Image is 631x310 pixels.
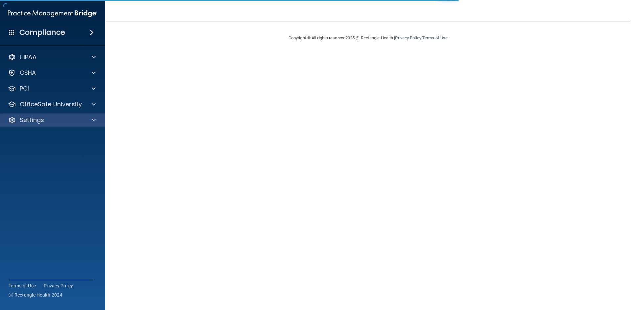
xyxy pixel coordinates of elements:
p: OfficeSafe University [20,100,82,108]
a: HIPAA [8,53,96,61]
span: Ⓒ Rectangle Health 2024 [9,292,62,298]
p: HIPAA [20,53,36,61]
h4: Compliance [19,28,65,37]
a: Terms of Use [422,35,448,40]
p: OSHA [20,69,36,77]
div: Copyright © All rights reserved 2025 @ Rectangle Health | | [248,28,488,49]
a: Terms of Use [9,282,36,289]
a: Settings [8,116,96,124]
a: Privacy Policy [395,35,421,40]
a: Privacy Policy [44,282,73,289]
a: OfficeSafe University [8,100,96,108]
a: PCI [8,85,96,93]
p: PCI [20,85,29,93]
p: Settings [20,116,44,124]
img: PMB logo [8,7,97,20]
iframe: Drift Widget Chat Controller [517,263,623,290]
a: OSHA [8,69,96,77]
